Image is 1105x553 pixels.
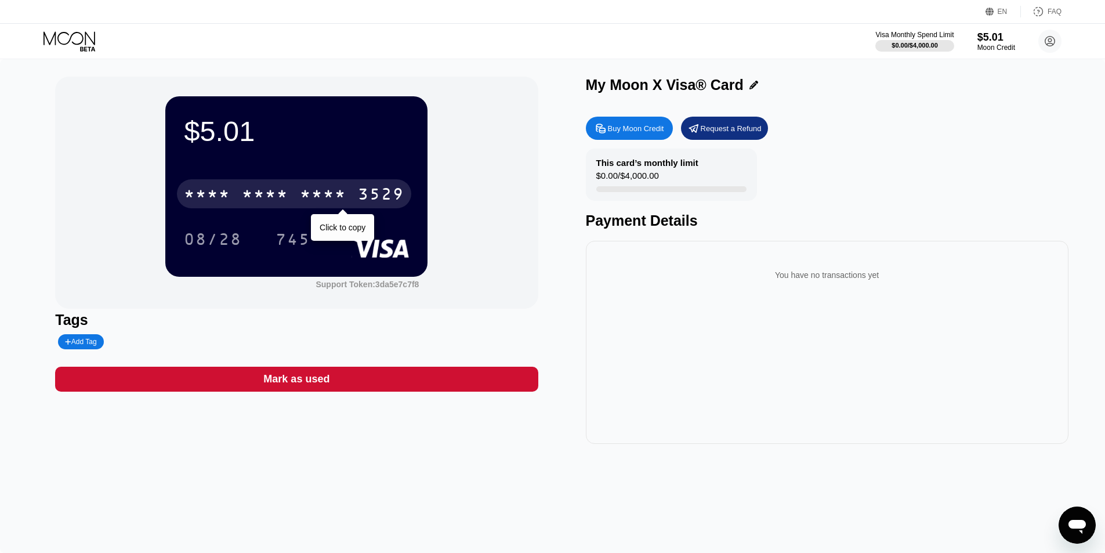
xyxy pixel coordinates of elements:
[320,223,365,232] div: Click to copy
[316,280,419,289] div: Support Token:3da5e7c7f8
[1021,6,1061,17] div: FAQ
[316,280,419,289] div: Support Token: 3da5e7c7f8
[977,31,1015,52] div: $5.01Moon Credit
[1048,8,1061,16] div: FAQ
[267,225,319,254] div: 745
[608,124,664,133] div: Buy Moon Credit
[184,232,242,250] div: 08/28
[595,259,1059,291] div: You have no transactions yet
[977,44,1015,52] div: Moon Credit
[998,8,1008,16] div: EN
[175,225,251,254] div: 08/28
[892,42,938,49] div: $0.00 / $4,000.00
[184,115,409,147] div: $5.01
[65,338,96,346] div: Add Tag
[276,232,310,250] div: 745
[986,6,1021,17] div: EN
[586,77,744,93] div: My Moon X Visa® Card
[586,117,673,140] div: Buy Moon Credit
[263,373,329,386] div: Mark as used
[681,117,768,140] div: Request a Refund
[596,158,698,168] div: This card’s monthly limit
[977,31,1015,44] div: $5.01
[875,31,954,39] div: Visa Monthly Spend Limit
[586,212,1068,229] div: Payment Details
[875,31,954,52] div: Visa Monthly Spend Limit$0.00/$4,000.00
[58,334,103,349] div: Add Tag
[358,186,404,205] div: 3529
[1059,507,1096,544] iframe: Botão para abrir a janela de mensagens
[701,124,762,133] div: Request a Refund
[596,171,659,186] div: $0.00 / $4,000.00
[55,312,538,328] div: Tags
[55,367,538,392] div: Mark as used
